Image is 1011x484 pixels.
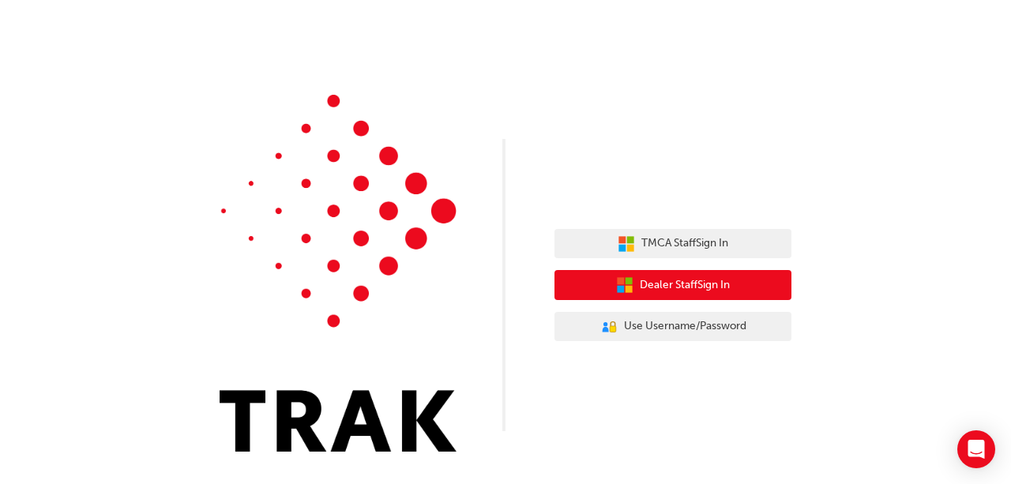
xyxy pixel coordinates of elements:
[554,229,791,259] button: TMCA StaffSign In
[624,317,746,336] span: Use Username/Password
[957,430,995,468] div: Open Intercom Messenger
[640,276,730,295] span: Dealer Staff Sign In
[220,95,457,452] img: Trak
[641,234,728,253] span: TMCA Staff Sign In
[554,312,791,342] button: Use Username/Password
[554,270,791,300] button: Dealer StaffSign In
